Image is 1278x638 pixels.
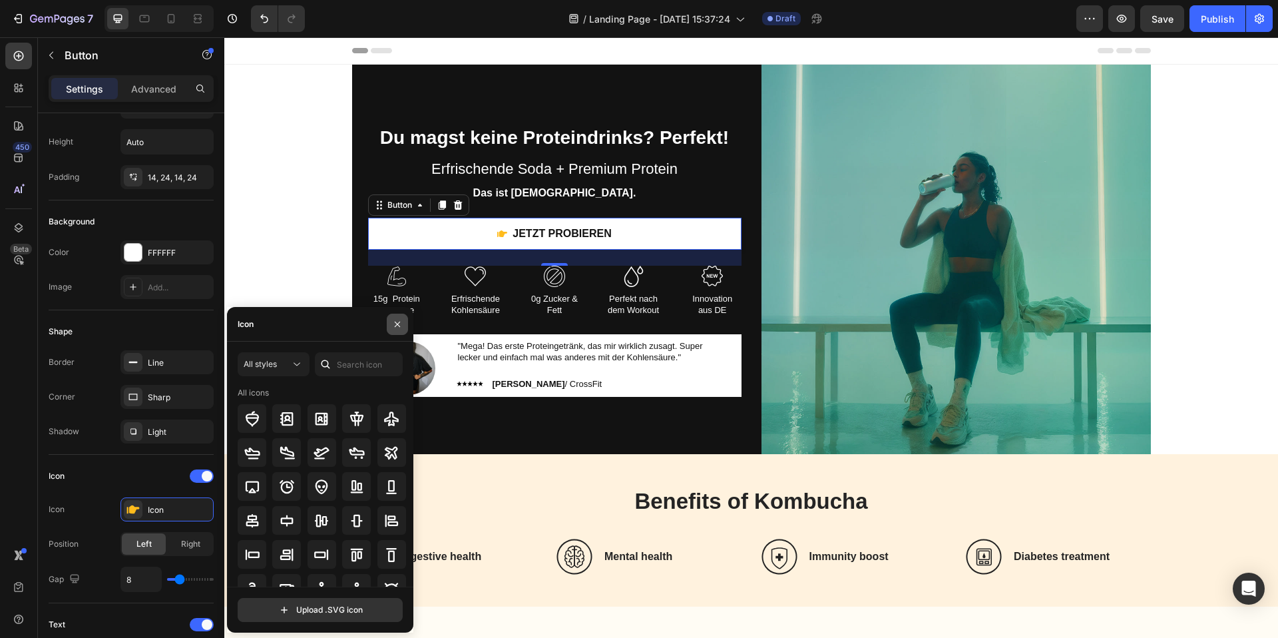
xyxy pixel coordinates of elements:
input: Auto [121,130,213,154]
p: Innovation aus DE [461,256,516,279]
p: Perfekt nach dem Workout [381,256,437,279]
span: All styles [244,359,277,369]
div: Image [49,281,72,293]
div: Line [148,357,210,369]
p: 7 [87,11,93,27]
button: Save [1140,5,1184,32]
div: Border [49,356,75,368]
img: gempages_581641449179710220-d831886b-ea50-4dce-a39d-f10b4a63c7a3.png [162,228,183,250]
div: Rich Text Editor. Editing area: main [267,341,379,352]
h3: Immunity boost [584,511,722,528]
div: Upload .SVG icon [278,603,363,617]
p: Jetzt Probieren [288,190,387,204]
span: Left [136,538,152,550]
iframe: Design area [224,37,1278,638]
div: Light [148,426,210,438]
div: Background [49,216,95,228]
div: Shadow [49,426,79,438]
span: Save [1152,13,1173,25]
span: Right [181,538,200,550]
img: gempages_581641449179710220-959155e8-9863-4865-877b-c0164c4b2ccc.png [399,228,420,250]
input: Search icon [315,352,403,376]
div: Height [49,136,73,148]
div: Shape [49,326,73,338]
div: Text [49,619,65,631]
div: Add... [148,282,210,294]
p: Erfrischende Kohlensäure [224,256,279,279]
strong: [PERSON_NAME] [268,342,341,352]
div: Undo/Redo [251,5,305,32]
div: Beta [10,244,32,254]
p: / CrossFit [268,342,378,351]
img: gempages_581641449179710220-c9c9a0ad-9d6e-4844-97a8-4a165f902e17.png [232,333,259,360]
img: gempages_581641449179710220-0b675a02-5fd6-42a1-8dab-646e31c7e452.png [240,228,262,250]
div: Padding [49,171,79,183]
button: Upload .SVG icon [238,598,403,622]
div: Sharp [148,392,210,404]
button: All styles [238,352,310,376]
button: 7 [5,5,99,32]
p: "Mega! Das erste Proteingetränk, das mir wirklich zusagt. Super lecker und einfach mal was andere... [234,304,503,326]
div: Icon [148,504,210,516]
strong: Das ist [DEMOGRAPHIC_DATA]. [249,150,412,161]
div: Button [160,162,190,174]
p: 0g Zucker & Fett [303,256,358,279]
p: Button [65,47,178,63]
span: Draft [775,13,795,25]
div: Color [49,246,69,258]
h2: Benefits of Kombucha [128,449,927,480]
h3: Diabetes treatment [788,511,927,528]
div: Rich Text Editor. Editing area: main [288,190,387,204]
div: Position [49,538,79,550]
img: gempages_581641449179710220-ba7fdb16-0ca3-49ac-b774-00d918767efb.png [319,228,341,250]
div: Open Intercom Messenger [1233,573,1265,605]
div: Icon [49,503,65,515]
div: All icons [238,387,269,399]
img: gempages_581641449179710220-7a924680-2039-496d-9578-1f4154753460.jpg [537,27,927,417]
img: gempages_581641449179710220-a46cc3d6-0570-446f-9433-439e080fcba0.jpg [158,304,211,358]
span: / [583,12,586,26]
input: Auto [121,567,161,591]
span: Landing Page - [DATE] 15:37:24 [589,12,730,26]
p: 15g Protein pro Dose [145,256,200,279]
div: Gap [49,571,83,589]
h3: Mental health [379,511,517,528]
p: Advanced [131,82,176,96]
img: gempages_581641449179710220-f15b7575-37d8-42ff-a51c-c57174accd38.png [477,228,499,250]
div: 450 [13,142,32,153]
h3: Digestive health [174,511,313,528]
button: Publish [1189,5,1245,32]
div: Corner [49,391,75,403]
div: FFFFFF [148,247,210,259]
p: Settings [66,82,103,96]
div: 14, 24, 14, 24 [148,172,210,184]
button: <p>Jetzt Probieren</p> [144,180,517,213]
div: Publish [1201,12,1234,26]
div: Icon [238,318,254,330]
div: Icon [49,470,65,482]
